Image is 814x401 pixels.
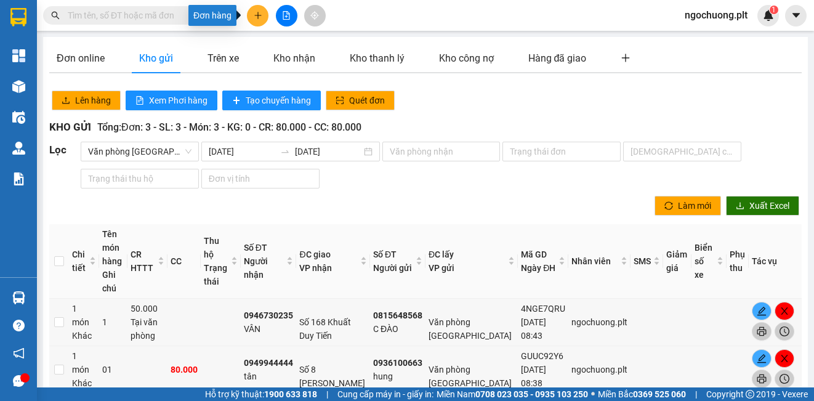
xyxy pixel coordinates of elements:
span: Thu hộ [204,236,219,259]
span: C ĐÀO [373,324,398,334]
span: printer [752,374,771,384]
button: file-add [276,5,297,26]
div: 4NGE7QRU [521,302,565,315]
span: printer [752,326,771,336]
div: 1 món [72,349,96,390]
img: warehouse-icon [12,291,25,304]
button: aim [304,5,326,26]
div: Giảm giá [666,248,688,275]
span: Hỗ trợ kỹ thuật: [205,387,317,401]
button: syncLàm mới [655,196,721,216]
span: close [775,354,794,363]
button: clock-circle [775,322,794,341]
span: Văn phòng [GEOGRAPHIC_DATA] [429,317,512,341]
span: message [13,375,25,387]
th: Tác vụ [749,224,802,299]
span: Lọc [49,144,66,156]
b: 0946730235 [244,310,293,320]
span: copyright [746,390,754,399]
div: CC [171,254,198,268]
span: CR [131,249,142,259]
input: Ngày bắt đầu [209,145,275,158]
img: dashboard-icon [12,49,25,62]
span: swap-right [280,147,290,156]
img: icon-new-feature [763,10,774,21]
button: printer [752,322,772,341]
span: HTTT [131,263,153,273]
span: Miền Bắc [598,387,686,401]
div: Tên món hàng Ghi chú [102,227,124,295]
span: clock-circle [775,326,794,336]
button: plus [247,5,268,26]
b: 0815648568 [373,310,422,320]
span: plus [232,96,241,106]
span: Tạo chuyến hàng [246,94,311,107]
span: file-add [282,11,291,20]
button: close [775,302,794,320]
div: Kho gửi [139,51,173,66]
b: 0936100663 [373,358,422,368]
span: clock-circle [775,374,794,384]
span: Văn phòng [GEOGRAPHIC_DATA] [429,365,512,388]
span: Xuất Excel [749,199,789,213]
span: download [736,201,744,211]
span: Lên hàng [75,94,111,107]
input: Ngày kết thúc [295,145,361,158]
img: warehouse-icon [12,111,25,124]
div: Biển số xe [695,241,714,282]
button: edit [752,349,772,368]
td: ngochuong.plt [568,346,631,394]
span: plus [621,53,631,63]
span: 01 [102,365,112,375]
span: Chi tiết [72,248,87,275]
div: Kho thanh lý [350,51,405,66]
div: Kho nhận [273,51,315,66]
span: 1 [102,317,107,327]
span: Xem Phơi hàng [149,94,208,107]
button: file-textXem Phơi hàng [126,91,217,110]
div: Trên xe [208,51,239,66]
span: edit [752,306,771,316]
button: edit [752,302,772,320]
span: 08:43 [521,331,542,341]
button: close [775,349,794,368]
div: Phụ thu [730,248,746,275]
strong: 0708 023 035 - 0935 103 250 [475,389,588,399]
button: plusTạo chuyến hàng [222,91,321,110]
span: Miền Nam [437,387,588,401]
span: plus [254,11,262,20]
span: ⚪️ [591,392,595,397]
span: | [695,387,697,401]
span: | [326,387,328,401]
span: Văn phòng Nam Định [88,142,191,161]
span: to [280,147,290,156]
div: 1 món [72,302,96,342]
span: close [775,306,794,316]
button: caret-down [785,5,807,26]
span: hung [373,371,393,381]
span: Số ĐT [244,243,267,253]
span: Người nhận [244,256,268,280]
button: scanQuét đơn [326,91,395,110]
span: ngochuong.plt [675,7,757,23]
span: VP nhận [299,263,332,273]
div: Hàng đã giao [528,51,587,66]
button: printer [752,370,772,388]
div: Kho công nợ [439,51,494,66]
span: Cung cấp máy in - giấy in: [337,387,433,401]
span: [DATE] [521,365,546,375]
input: Tìm tên, số ĐT hoặc mã đơn [68,9,213,22]
span: upload [62,96,70,106]
span: ĐC giao [299,249,330,259]
div: Đơn online [57,51,105,66]
span: Nhân viên [571,254,618,268]
sup: 1 [770,6,778,14]
div: GUUC92Y6 [521,349,565,363]
span: Mã GD [521,249,547,259]
span: tân [244,371,257,381]
td: ngochuong.plt [568,299,631,346]
button: downloadXuất Excel [726,196,799,216]
span: Ngày ĐH [521,263,555,273]
span: 80.000 [171,365,198,375]
span: edit [752,354,771,363]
